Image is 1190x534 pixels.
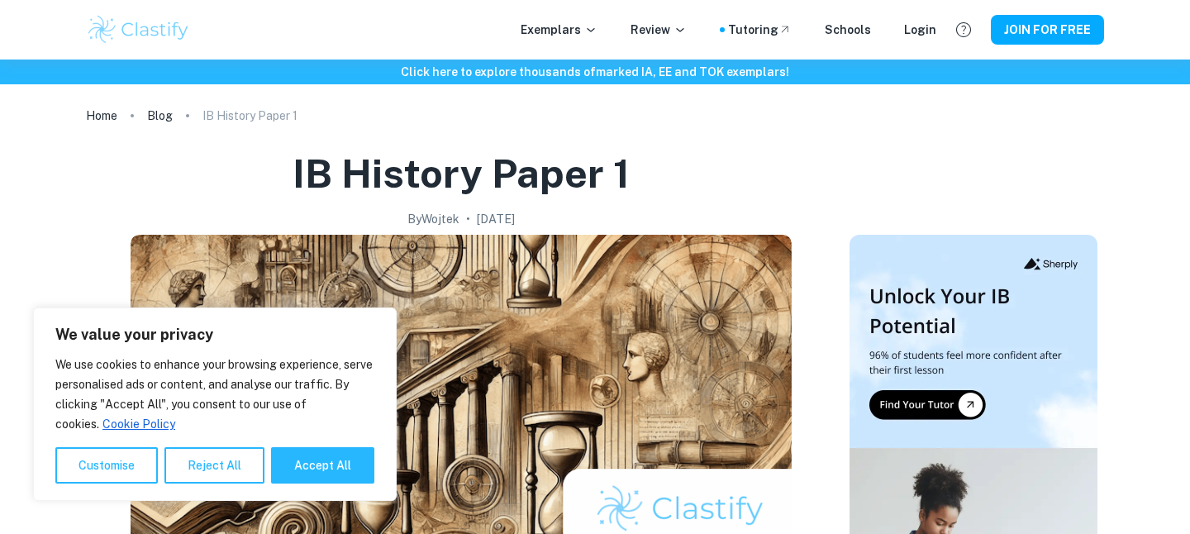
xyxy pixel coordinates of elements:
[202,107,297,125] p: IB History Paper 1
[904,21,936,39] a: Login
[991,15,1104,45] button: JOIN FOR FREE
[164,447,264,484] button: Reject All
[33,308,397,501] div: We value your privacy
[55,447,158,484] button: Customise
[825,21,871,39] a: Schools
[466,210,470,228] p: •
[55,325,374,345] p: We value your privacy
[3,63,1187,81] h6: Click here to explore thousands of marked IA, EE and TOK exemplars !
[631,21,687,39] p: Review
[407,210,459,228] h2: By Wojtek
[86,13,191,46] img: Clastify logo
[102,417,176,431] a: Cookie Policy
[86,104,117,127] a: Home
[271,447,374,484] button: Accept All
[477,210,515,228] h2: [DATE]
[55,355,374,434] p: We use cookies to enhance your browsing experience, serve personalised ads or content, and analys...
[950,16,978,44] button: Help and Feedback
[293,147,630,200] h1: IB History Paper 1
[147,104,173,127] a: Blog
[521,21,597,39] p: Exemplars
[728,21,792,39] a: Tutoring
